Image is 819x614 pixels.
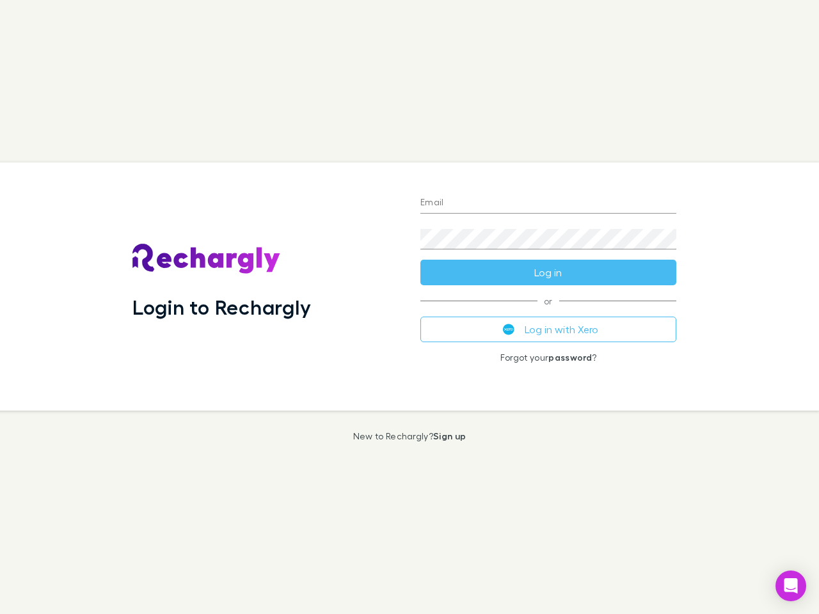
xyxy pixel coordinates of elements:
button: Log in with Xero [420,317,676,342]
a: password [548,352,592,363]
div: Open Intercom Messenger [775,571,806,601]
img: Rechargly's Logo [132,244,281,274]
p: Forgot your ? [420,352,676,363]
button: Log in [420,260,676,285]
p: New to Rechargly? [353,431,466,441]
h1: Login to Rechargly [132,295,311,319]
a: Sign up [433,430,466,441]
img: Xero's logo [503,324,514,335]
